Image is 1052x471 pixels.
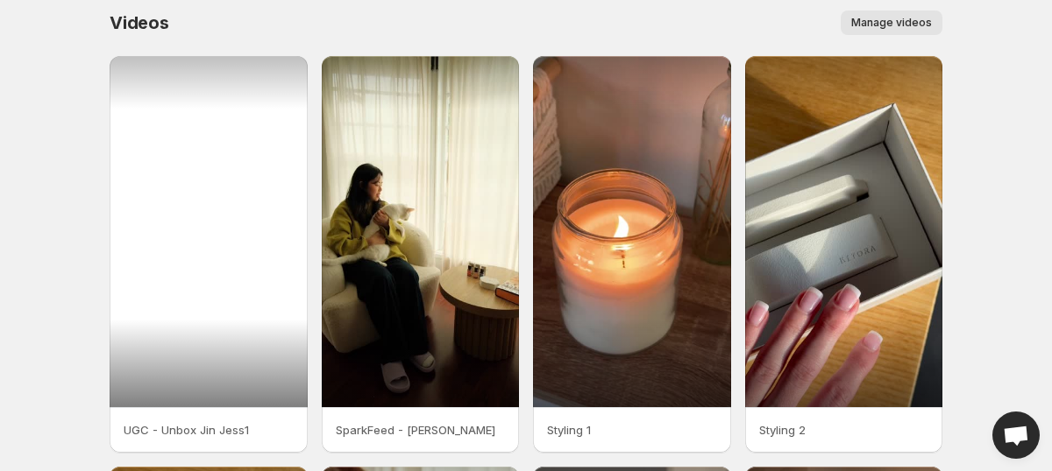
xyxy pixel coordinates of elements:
div: Open chat [992,411,1040,459]
p: SparkFeed - [PERSON_NAME] [336,421,506,439]
button: Manage videos [841,11,942,35]
p: Styling 2 [759,421,929,439]
p: Styling 1 [547,421,717,439]
p: UGC - Unbox Jin Jess1 [124,421,294,439]
span: Manage videos [851,16,932,30]
span: Videos [110,12,169,33]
